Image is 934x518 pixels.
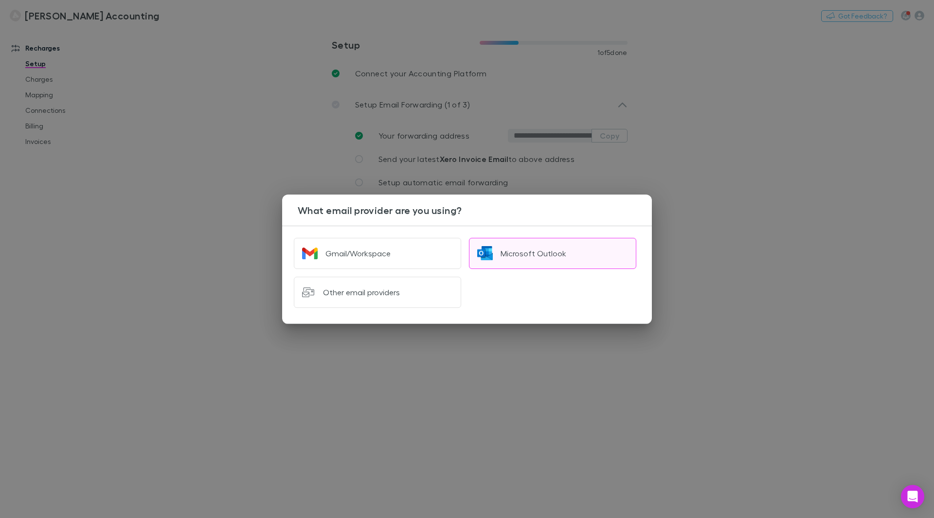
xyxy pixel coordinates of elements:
[501,249,566,258] div: Microsoft Outlook
[294,238,461,269] button: Gmail/Workspace
[323,287,400,297] div: Other email providers
[302,246,318,261] img: Gmail/Workspace's Logo
[294,277,461,308] button: Other email providers
[477,246,493,261] img: Microsoft Outlook's Logo
[325,249,391,258] div: Gmail/Workspace
[469,238,636,269] button: Microsoft Outlook
[298,204,652,216] h3: What email provider are you using?
[901,485,924,508] div: Open Intercom Messenger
